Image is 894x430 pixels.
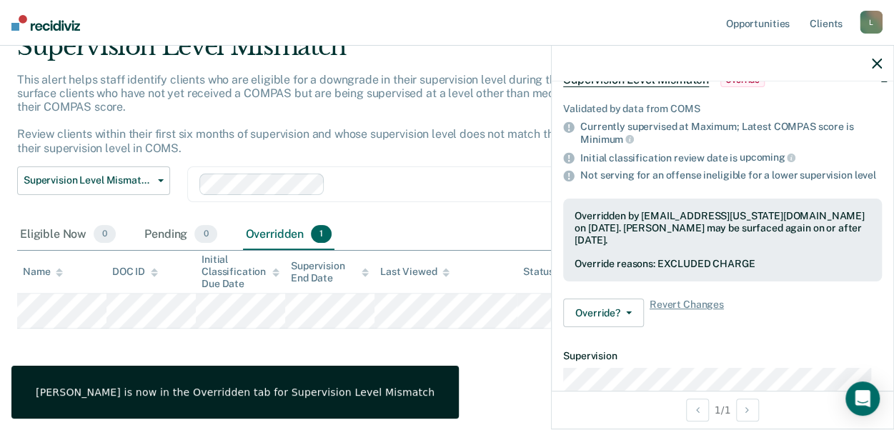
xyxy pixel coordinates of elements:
[575,258,870,270] div: Override reasons: EXCLUDED CHARGE
[202,254,279,289] div: Initial Classification Due Date
[563,299,644,327] button: Override?
[23,266,63,278] div: Name
[563,350,882,362] dt: Supervision
[740,151,796,163] span: upcoming
[380,266,450,278] div: Last Viewed
[860,11,883,34] div: L
[17,73,812,155] p: This alert helps staff identify clients who are eligible for a downgrade in their supervision lev...
[94,225,116,244] span: 0
[580,151,882,164] div: Initial classification review date is
[575,210,870,246] div: Overridden by [EMAIL_ADDRESS][US_STATE][DOMAIN_NAME] on [DATE]. [PERSON_NAME] may be surfaced aga...
[523,266,554,278] div: Status
[17,219,119,251] div: Eligible Now
[580,169,882,181] div: Not serving for an offense ineligible for a lower supervision
[11,15,80,31] img: Recidiviz
[552,391,893,429] div: 1 / 1
[854,169,875,181] span: level
[686,399,709,421] button: Previous Opportunity
[243,219,335,251] div: Overridden
[845,381,880,416] div: Open Intercom Messenger
[194,225,217,244] span: 0
[311,225,332,244] span: 1
[580,121,882,145] div: Currently supervised at Maximum; Latest COMPAS score is
[650,299,724,327] span: Revert Changes
[24,174,152,186] span: Supervision Level Mismatch
[112,266,158,278] div: DOC ID
[141,219,219,251] div: Pending
[580,134,634,145] span: Minimum
[36,386,434,399] div: [PERSON_NAME] is now in the Overridden tab for Supervision Level Mismatch
[563,103,882,115] div: Validated by data from COMS
[17,32,822,73] div: Supervision Level Mismatch
[736,399,759,421] button: Next Opportunity
[291,260,369,284] div: Supervision End Date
